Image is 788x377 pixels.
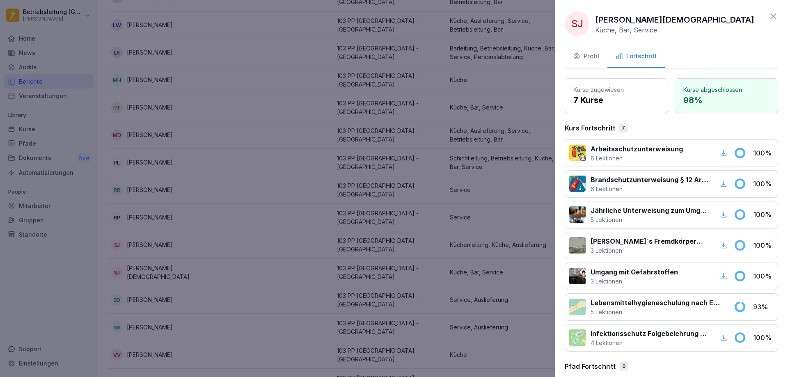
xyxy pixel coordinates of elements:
button: Profil [565,46,607,68]
button: Fortschritt [607,46,665,68]
p: Jährliche Unterweisung zum Umgang mit Schankanlagen [591,206,708,215]
div: Fortschritt [616,52,657,61]
p: 7 Kurse [573,94,660,106]
p: Infektionsschutz Folgebelehrung (nach §43 IfSG) [591,329,708,338]
p: 100 % [753,240,774,250]
p: Lebensmittelhygieneschulung nach EU-Verordnung (EG) Nr. 852 / 2004 [591,298,724,308]
p: Kurse abgeschlossen [683,85,770,94]
p: 93 % [753,302,774,312]
div: 7 [619,123,628,133]
p: 4 Lektionen [591,338,708,347]
p: 6 Lektionen [591,154,683,162]
div: SJ [565,11,589,36]
p: 3 Lektionen [591,277,678,286]
p: Küche, Bar, Service [595,26,657,34]
p: 5 Lektionen [591,215,708,224]
div: 0 [620,362,628,371]
div: Profil [573,52,599,61]
p: Kurse zugewiesen [573,85,660,94]
p: Arbeitsschutzunterweisung [591,144,683,154]
p: 5 Lektionen [591,308,724,316]
p: 98 % [683,94,770,106]
p: Kurs Fortschritt [565,123,615,133]
p: 100 % [753,333,774,343]
p: 100 % [753,179,774,189]
p: [PERSON_NAME]`s Fremdkörpermanagement [591,236,708,246]
p: 100 % [753,271,774,281]
p: 3 Lektionen [591,246,708,255]
p: Pfad Fortschritt [565,361,616,371]
p: Brandschutzunterweisung § 12 ArbSchG [591,175,708,185]
p: 100 % [753,148,774,158]
p: 6 Lektionen [591,185,708,193]
p: [PERSON_NAME][DEMOGRAPHIC_DATA] [595,14,754,26]
p: 100 % [753,210,774,219]
p: Umgang mit Gefahrstoffen [591,267,678,277]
